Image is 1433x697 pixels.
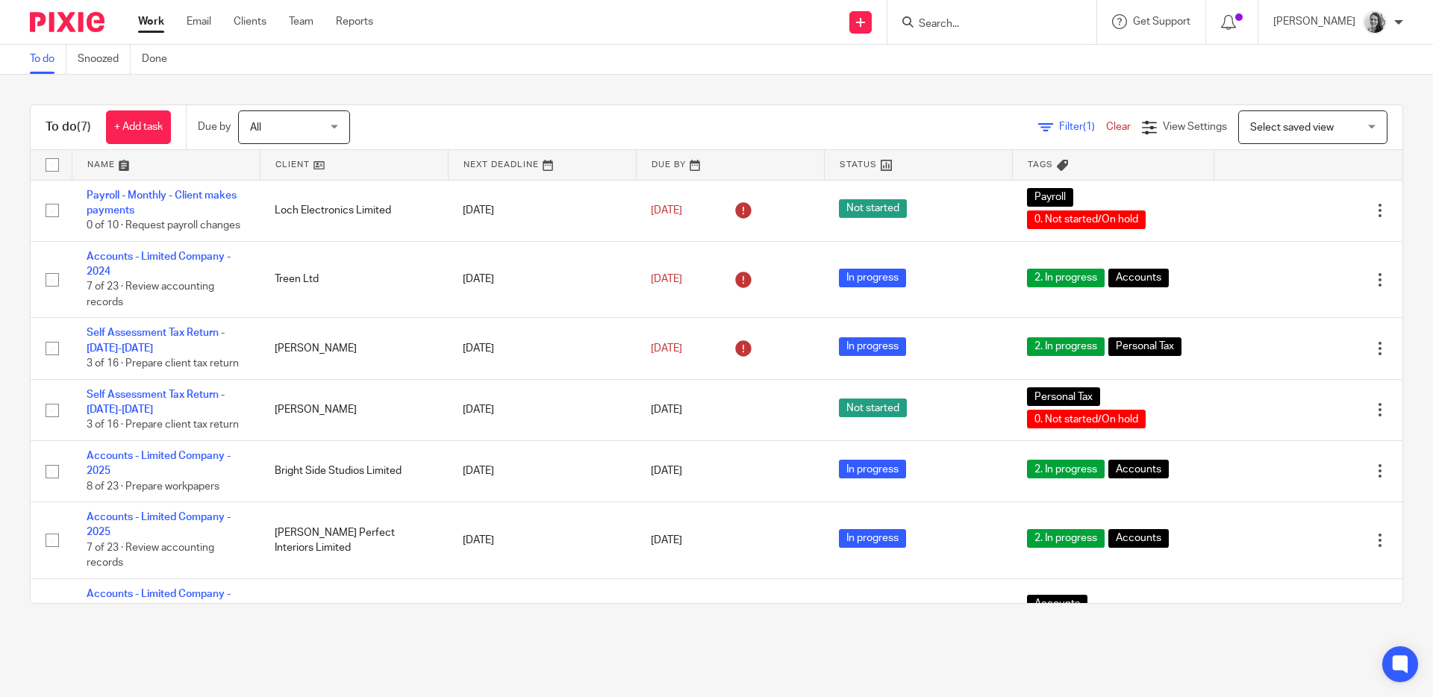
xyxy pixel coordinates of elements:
span: In progress [839,337,906,356]
span: 2. In progress [1027,337,1105,356]
td: [DATE] [448,440,636,501]
span: In progress [839,460,906,478]
a: Accounts - Limited Company - 2025 [87,589,231,614]
p: Due by [198,119,231,134]
td: [PERSON_NAME] [260,379,448,440]
span: Accounts [1027,595,1087,613]
span: 3 of 16 · Prepare client tax return [87,358,239,369]
a: Self Assessment Tax Return - [DATE]-[DATE] [87,390,225,415]
span: 0. Not started/On hold [1027,410,1146,428]
td: Gearing for Growth Limited [260,578,448,654]
h1: To do [46,119,91,135]
td: [DATE] [448,318,636,379]
span: Filter [1059,122,1106,132]
td: [PERSON_NAME] [260,318,448,379]
a: Clients [234,14,266,29]
span: Accounts [1108,529,1169,548]
span: Payroll [1027,188,1073,207]
a: Done [142,45,178,74]
span: 8 of 23 · Prepare workpapers [87,481,219,492]
span: [DATE] [651,205,682,216]
span: (7) [77,121,91,133]
span: Get Support [1133,16,1190,27]
td: Loch Electronics Limited [260,180,448,241]
span: 3 of 16 · Prepare client tax return [87,420,239,431]
span: Not started [839,398,907,417]
td: [PERSON_NAME] Perfect Interiors Limited [260,502,448,579]
span: 7 of 23 · Review accounting records [87,282,214,308]
span: [DATE] [651,466,682,476]
td: [DATE] [448,379,636,440]
span: Personal Tax [1027,387,1100,406]
span: 0. Not started/On hold [1027,210,1146,229]
span: Select saved view [1250,122,1334,133]
span: 2. In progress [1027,460,1105,478]
span: [DATE] [651,343,682,354]
span: Accounts [1108,460,1169,478]
a: Work [138,14,164,29]
img: Pixie [30,12,104,32]
a: Snoozed [78,45,131,74]
span: Accounts [1108,269,1169,287]
a: Accounts - Limited Company - 2025 [87,512,231,537]
a: Reports [336,14,373,29]
a: Email [187,14,211,29]
span: 0 of 10 · Request payroll changes [87,220,240,231]
td: [DATE] [448,241,636,318]
p: [PERSON_NAME] [1273,14,1355,29]
td: [DATE] [448,180,636,241]
a: Team [289,14,313,29]
span: 2. In progress [1027,269,1105,287]
a: Accounts - Limited Company - 2024 [87,251,231,277]
span: 2. In progress [1027,529,1105,548]
a: Self Assessment Tax Return - [DATE]-[DATE] [87,328,225,353]
span: All [250,122,261,133]
span: [DATE] [651,274,682,284]
img: IMG-0056.JPG [1363,10,1387,34]
td: [DATE] [448,502,636,579]
span: 7 of 23 · Review accounting records [87,543,214,569]
span: Not started [839,199,907,218]
input: Search [917,18,1052,31]
span: View Settings [1163,122,1227,132]
span: Tags [1028,160,1053,169]
span: [DATE] [651,535,682,546]
td: Treen Ltd [260,241,448,318]
td: [DATE] [448,578,636,654]
td: Bright Side Studios Limited [260,440,448,501]
span: [DATE] [651,404,682,415]
span: In progress [839,269,906,287]
span: Personal Tax [1108,337,1181,356]
a: Accounts - Limited Company - 2025 [87,451,231,476]
a: To do [30,45,66,74]
span: In progress [839,529,906,548]
a: Clear [1106,122,1131,132]
a: + Add task [106,110,171,144]
a: Payroll - Monthly - Client makes payments [87,190,237,216]
span: (1) [1083,122,1095,132]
